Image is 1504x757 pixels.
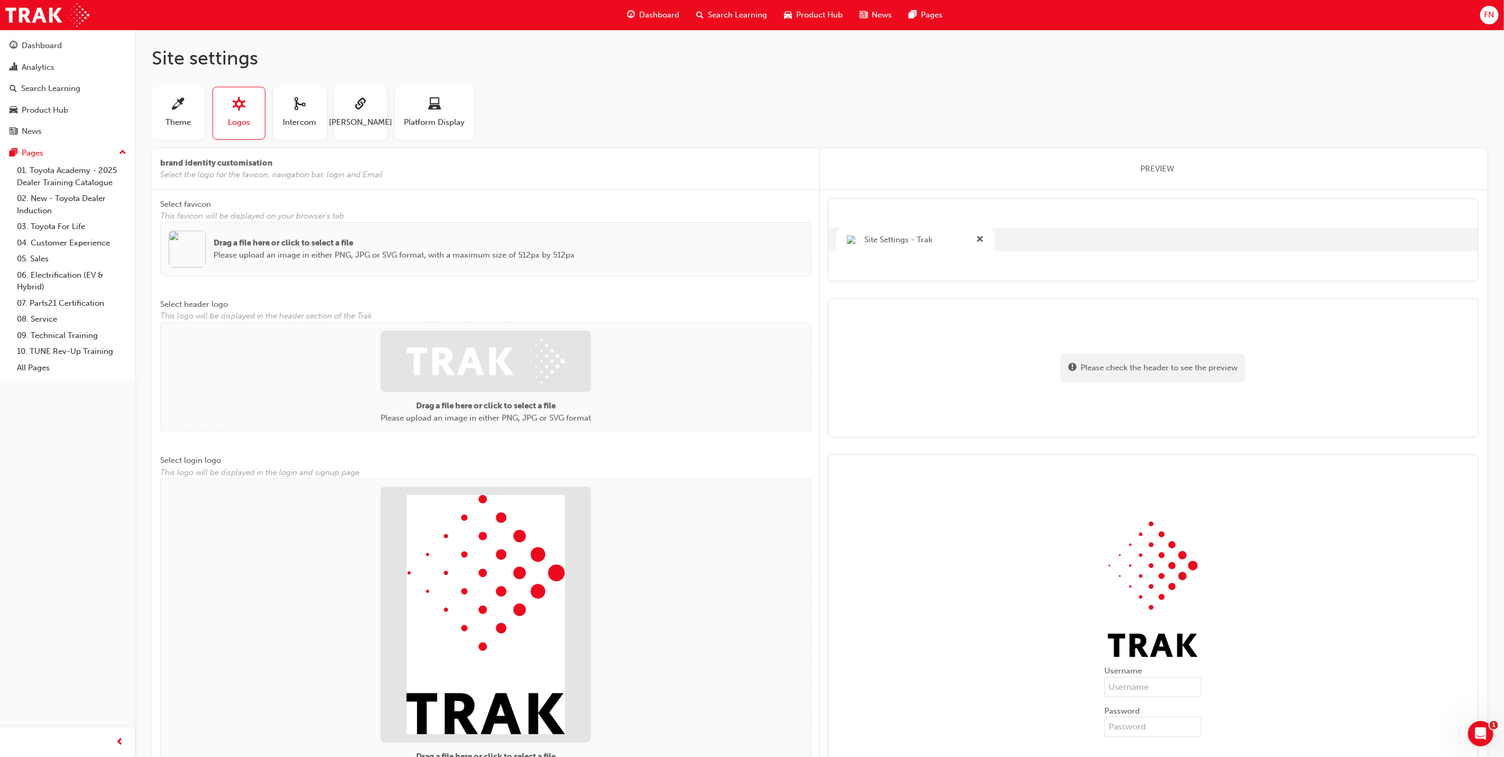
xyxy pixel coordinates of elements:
[233,98,245,112] span: sitesettings_logos-icon
[172,98,184,112] span: sitesettings_theme-icon
[1468,721,1493,746] iframe: Intercom live chat
[13,295,131,312] a: 07. Parts21 Certification
[10,41,17,51] span: guage-icon
[160,455,221,465] span: Select login logo
[119,146,126,160] span: up-icon
[4,143,131,163] button: Pages
[160,467,811,479] span: This logo will be displayed in the login and signup page
[976,233,984,247] span: cross-icon
[10,106,17,115] span: car-icon
[214,237,575,249] p: Drag a file here or click to select a file
[1140,163,1174,175] span: PREVIEW
[13,251,131,267] a: 05. Sales
[22,104,68,116] div: Product Hub
[4,79,131,98] a: Search Learning
[4,101,131,120] a: Product Hub
[10,149,17,158] span: pages-icon
[13,162,131,190] a: 01. Toyota Academy - 2025 Dealer Training Catalogue
[4,36,131,56] a: Dashboard
[1108,522,1198,657] img: d1692030-9272-4c87-830b-c1ae32221d89.jpg
[160,210,811,222] span: This favicon will be displayed on your browser's tab
[796,9,843,21] span: Product Hub
[160,322,811,433] div: Drag a file here or click to select a filePlease upload an image in either PNG, JPG or SVG format
[10,127,17,136] span: news-icon
[22,40,62,52] div: Dashboard
[4,34,131,143] button: DashboardAnalyticsSearch LearningProduct HubNews
[1484,9,1494,21] span: FN
[160,157,803,169] span: brand identity customisation
[407,339,565,384] img: e299bd3c-0c36-41de-9b83-9a922f50861a.png
[334,87,387,140] button: [PERSON_NAME]
[22,125,42,138] div: News
[152,47,1487,70] h1: Site settings
[160,199,211,209] span: Select favicon
[21,83,80,95] div: Search Learning
[1104,677,1202,697] input: Username
[1068,361,1238,375] div: Please check the header to see the preview
[708,9,767,21] span: Search Learning
[1490,721,1498,729] span: 1
[900,4,951,26] a: pages-iconPages
[22,147,43,159] div: Pages
[851,4,900,26] a: news-iconNews
[4,122,131,141] a: News
[10,63,17,72] span: chart-icon
[4,58,131,77] a: Analytics
[404,116,465,129] span: Platform Display
[860,8,868,22] span: news-icon
[283,116,317,129] span: Intercom
[160,169,803,181] span: Select the logo for the favicon, navigation bar, login and Email
[639,9,679,21] span: Dashboard
[160,299,228,309] span: Select header logo
[293,98,306,112] span: sitesettings_intercom-icon
[13,190,131,218] a: 02. New - Toyota Dealer Induction
[228,116,250,129] span: Logos
[116,736,124,749] span: prev-icon
[395,87,474,140] button: Platform Display
[13,267,131,295] a: 06. Electrification (EV & Hybrid)
[214,249,575,261] p: Please upload an image in either PNG, JPG or SVG format, with a maximum size of 512px by 512px
[407,495,565,734] img: d1692030-9272-4c87-830b-c1ae32221d89.jpg
[329,116,392,129] span: [PERSON_NAME]
[13,218,131,235] a: 03. Toyota For Life
[696,8,704,22] span: search-icon
[1104,665,1202,677] span: Username
[872,9,892,21] span: News
[776,4,851,26] a: car-iconProduct Hub
[1480,6,1499,24] button: FN
[10,84,17,94] span: search-icon
[169,231,206,268] img: 89451583-b475-45bf-ac87-f739c3f0e9b2.ico
[160,222,811,276] div: Drag a file here or click to select a filePlease upload an image in either PNG, JPG or SVG format...
[13,360,131,376] a: All Pages
[619,4,688,26] a: guage-iconDashboard
[13,327,131,344] a: 09. Technical Training
[213,87,265,140] button: Logos
[13,343,131,360] a: 10. TUNE Rev-Up Training
[847,235,860,244] img: 89451583-b475-45bf-ac87-f739c3f0e9b2.ico
[5,3,89,27] img: Trak
[1104,705,1202,717] span: Password
[921,9,943,21] span: Pages
[627,8,635,22] span: guage-icon
[13,311,131,327] a: 08. Service
[688,4,776,26] a: search-iconSearch Learning
[784,8,792,22] span: car-icon
[165,116,191,129] span: Theme
[381,400,591,412] p: Drag a file here or click to select a file
[428,98,441,112] span: laptop-icon
[865,234,933,246] span: Site Settings - Trak
[1104,717,1202,737] input: Password
[273,87,326,140] button: Intercom
[909,8,917,22] span: pages-icon
[354,98,367,112] span: sitesettings_saml-icon
[22,61,54,74] div: Analytics
[152,87,205,140] button: Theme
[13,235,131,251] a: 04. Customer Experience
[160,310,811,322] span: This logo will be displayed in the header section of the Trak
[381,412,591,424] p: Please upload an image in either PNG, JPG or SVG format
[1068,361,1076,375] span: exclaim-icon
